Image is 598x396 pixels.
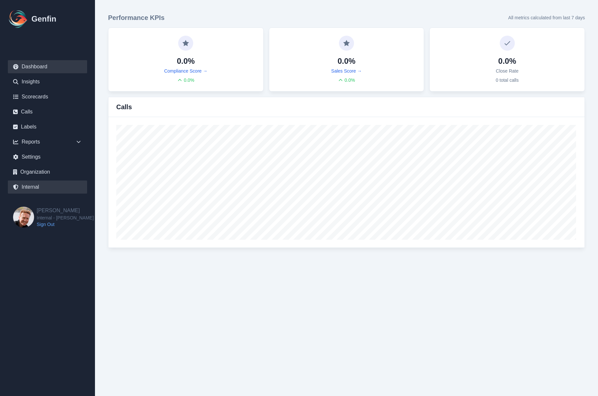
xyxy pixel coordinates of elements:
p: Close Rate [496,68,518,74]
h4: 0.0% [338,56,356,66]
div: 0.0 % [338,77,355,83]
a: Compliance Score → [164,68,207,74]
p: All metrics calculated from last 7 days [508,14,585,21]
h2: [PERSON_NAME] [37,207,94,215]
h3: Performance KPIs [108,13,164,22]
h1: Genfin [31,14,56,24]
a: Dashboard [8,60,87,73]
div: 0.0 % [177,77,194,83]
a: Calls [8,105,87,118]
a: Settings [8,150,87,164]
img: Logo [8,9,29,29]
a: Labels [8,120,87,133]
div: Reports [8,135,87,148]
p: 0 total calls [496,77,519,83]
a: Insights [8,75,87,88]
span: Internal - [PERSON_NAME] [37,215,94,221]
img: Brian Dunagan [13,207,34,228]
a: Sign Out [37,221,94,228]
a: Internal [8,181,87,194]
h4: 0.0% [498,56,516,66]
a: Scorecards [8,90,87,103]
h4: 0.0% [177,56,195,66]
a: Sales Score → [331,68,362,74]
a: Organization [8,165,87,179]
h3: Calls [116,102,132,112]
